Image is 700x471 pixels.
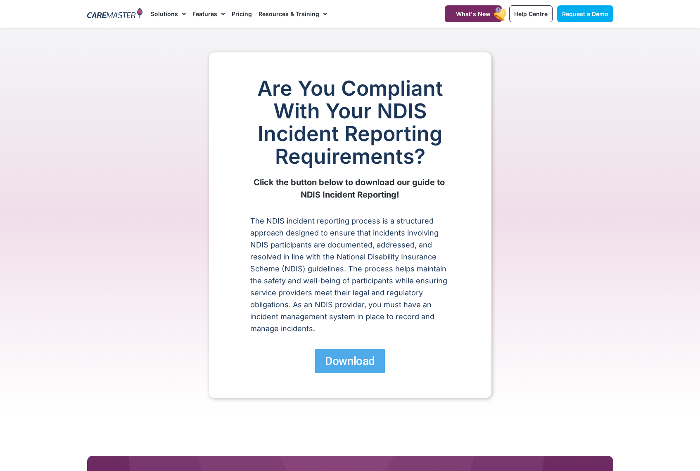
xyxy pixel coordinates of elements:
img: CareMaster Logo [87,8,143,20]
p: The NDIS incident reporting process is a structured approach designed to ensure that incidents in... [250,215,450,334]
span: What's New [456,10,491,17]
a: What's New [445,5,502,22]
span: Download [325,354,375,368]
a: Download [315,349,384,373]
span: Request a Demo [562,10,608,17]
span: Help Centre [514,10,548,17]
a: Request a Demo [557,5,613,22]
a: Help Centre [509,5,553,22]
h1: Are You Compliant With Your NDIS Incident Reporting Requirements? [250,77,450,168]
b: Click the button below to download our guide to NDIS Incident Reporting! [254,177,447,200]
